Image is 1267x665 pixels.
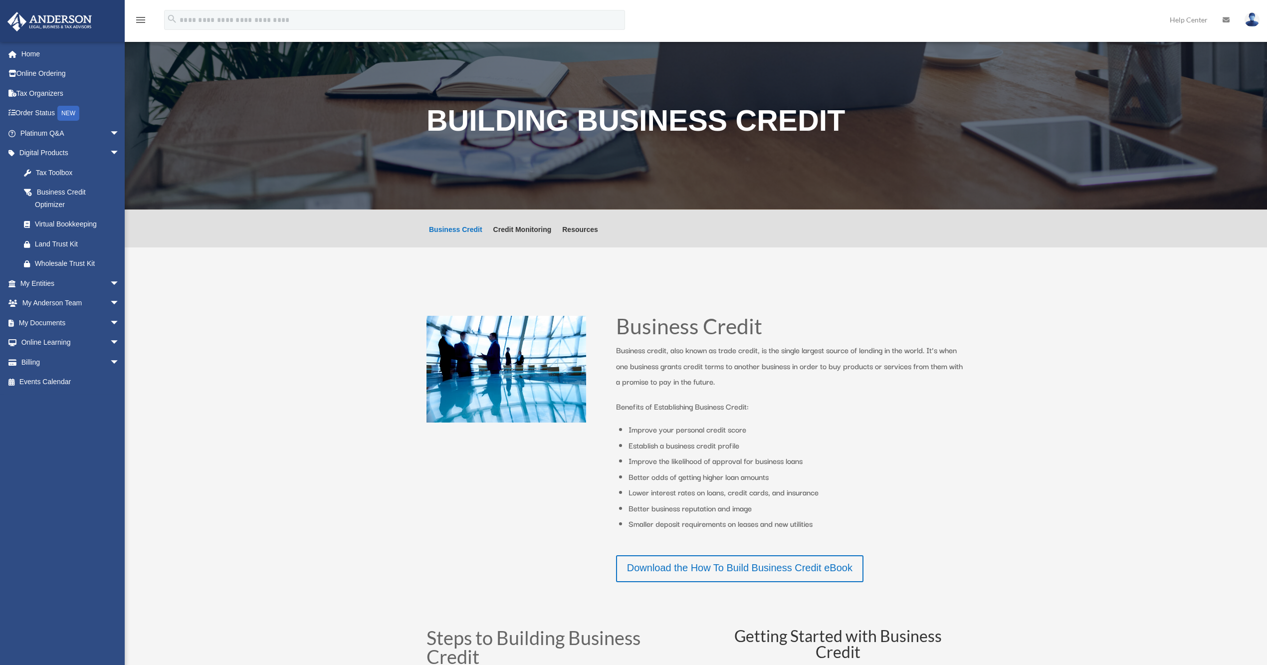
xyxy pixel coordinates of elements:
[4,12,95,31] img: Anderson Advisors Platinum Portal
[7,44,135,64] a: Home
[110,143,130,164] span: arrow_drop_down
[426,316,586,423] img: business people talking in office
[135,14,147,26] i: menu
[57,106,79,121] div: NEW
[14,254,135,274] a: Wholesale Trust Kit
[35,167,122,179] div: Tax Toolbox
[35,218,122,230] div: Virtual Bookkeeping
[7,143,135,163] a: Digital Productsarrow_drop_down
[616,555,863,582] a: Download the How To Build Business Credit eBook
[629,484,965,500] li: Lower interest rates on loans, credit cards, and insurance
[7,273,135,293] a: My Entitiesarrow_drop_down
[7,64,135,84] a: Online Ordering
[35,186,117,211] div: Business Credit Optimizer
[35,238,122,250] div: Land Trust Kit
[7,333,135,353] a: Online Learningarrow_drop_down
[616,316,965,342] h1: Business Credit
[734,626,942,662] span: Getting Started with Business Credit
[110,273,130,294] span: arrow_drop_down
[7,352,135,372] a: Billingarrow_drop_down
[629,500,965,516] li: Better business reputation and image
[110,123,130,144] span: arrow_drop_down
[562,226,598,247] a: Resources
[110,352,130,373] span: arrow_drop_down
[14,183,130,215] a: Business Credit Optimizer
[7,293,135,313] a: My Anderson Teamarrow_drop_down
[14,234,135,254] a: Land Trust Kit
[629,453,965,469] li: Improve the likelihood of approval for business loans
[110,313,130,333] span: arrow_drop_down
[1245,12,1260,27] img: User Pic
[35,257,122,270] div: Wholesale Trust Kit
[14,215,135,234] a: Virtual Bookkeeping
[629,438,965,453] li: Establish a business credit profile
[493,226,552,247] a: Credit Monitoring
[616,399,965,415] p: Benefits of Establishing Business Credit:
[14,163,135,183] a: Tax Toolbox
[426,106,965,141] h1: Building Business Credit
[110,293,130,314] span: arrow_drop_down
[629,469,965,485] li: Better odds of getting higher loan amounts
[7,83,135,103] a: Tax Organizers
[616,342,965,399] p: Business credit, also known as trade credit, is the single largest source of lending in the world...
[7,313,135,333] a: My Documentsarrow_drop_down
[629,516,965,532] li: Smaller deposit requirements on leases and new utilities
[167,13,178,24] i: search
[629,422,965,438] li: Improve your personal credit score
[7,372,135,392] a: Events Calendar
[7,103,135,124] a: Order StatusNEW
[135,17,147,26] a: menu
[7,123,135,143] a: Platinum Q&Aarrow_drop_down
[429,226,482,247] a: Business Credit
[110,333,130,353] span: arrow_drop_down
